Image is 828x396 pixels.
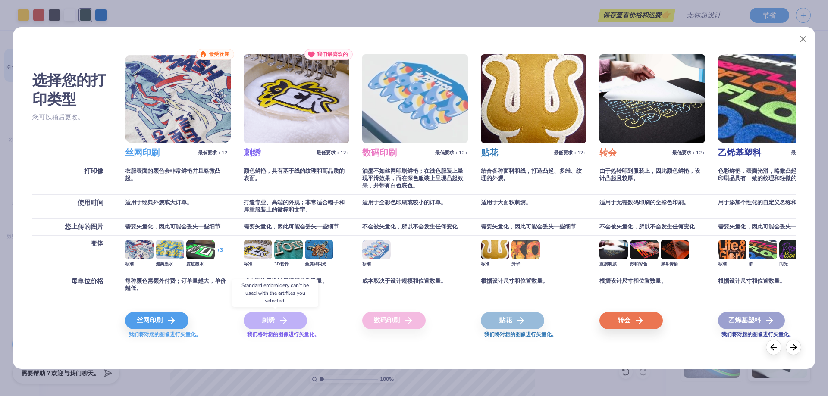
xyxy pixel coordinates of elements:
[718,147,761,159] font: 乙烯基塑料
[244,223,339,231] font: 需要矢量化，因此可能会丢失一些细节
[198,150,231,156] font: 最低要求：12+
[481,261,489,267] font: 标准
[125,167,220,182] font: 衣服表面的颜色会非常鲜艳并且略微凸起。
[499,316,512,324] font: 贴花
[721,331,794,338] font: 我们将对您的图像进行矢量化。
[672,150,705,156] font: 最低要求：12+
[374,316,400,324] font: 数码印刷
[484,331,557,338] font: 我们将对您的图像进行矢量化。
[599,277,667,285] font: 根据设计尺寸和位置数量。
[481,223,576,231] font: 需要矢量化，因此可能会丢失一些细节
[217,246,220,253] font: +
[795,31,812,47] button: 关闭
[244,240,272,259] img: 标准
[511,261,520,267] font: 升华
[274,261,289,267] font: 3D粉扑
[718,199,813,206] font: 用于添加个性化的自定义名称和数字。
[779,240,808,259] img: 闪光
[32,71,106,109] font: 选择您的打印类型
[244,199,345,214] font: 打造专业、高端的外观；非常适合帽子和厚重服装上的徽标和文字。
[91,239,103,248] font: 变体
[661,240,689,259] img: 屏幕传输
[362,261,371,267] font: 标准
[718,223,813,231] font: 需要矢量化，因此可能会丢失一些细节
[186,240,215,259] img: 霓虹墨水
[244,261,252,267] font: 标准
[65,222,103,231] font: 您上传的图片
[749,261,753,267] font: 群
[779,261,788,267] font: 闪光
[599,199,689,206] font: 适用于无需数码印刷的全彩色印刷。
[156,261,173,267] font: 泡芙墨水
[362,240,391,259] img: 标准
[125,261,134,267] font: 标准
[220,246,223,253] font: 3
[481,199,531,206] font: 适用于大面积刺绣。
[186,261,204,267] font: 霓虹墨水
[362,277,446,285] font: 成本取决于设计规模和位置数量。
[554,150,586,156] font: 最低要求：12+
[481,167,582,182] font: 结合各种面料和线，打造凸起、多维、纹理的外观。
[244,54,349,143] img: 刺绣
[125,277,226,292] font: 每种颜色需额外付费；订单量越大，单价越低。
[362,147,397,159] font: 数码印刷
[156,240,184,259] img: 泡芙墨水
[599,54,705,143] img: 转会
[481,277,548,285] font: 根据设计尺寸和位置数量。
[718,240,746,259] img: 标准
[749,240,777,259] img: 群
[78,198,103,207] font: 使用时间
[247,331,320,338] font: 我们将对您的图像进行矢量化。
[262,316,275,324] font: 刺绣
[125,240,154,259] img: 标准
[137,316,163,324] font: 丝网印刷
[718,261,727,267] font: 标准
[125,54,231,143] img: 丝网印刷
[599,223,695,231] font: 不会被矢量化，所以不会发生任何变化
[232,279,318,307] div: Standard embroidery can’t be used with the art files you selected.
[618,316,630,324] font: 转会
[791,150,824,156] font: 最低要求：12+
[718,277,785,285] font: 根据设计尺寸和位置数量。
[84,167,103,175] font: 打印像
[728,316,761,324] font: 乙烯基塑料
[362,223,458,231] font: 不会被矢量化，所以不会发生任何变化
[362,167,463,190] font: 油墨不如丝网印刷鲜艳；在浅色服装上呈现平滑效果，而在深色服装上呈现凸起效果，并带有白色底色。
[129,331,201,338] font: 我们将对您的图像进行矢量化。
[274,240,303,259] img: 3D粉扑
[317,51,348,58] font: 我们最喜欢的
[630,261,647,267] font: 苏帕彩色
[244,147,261,159] font: 刺绣
[305,240,333,259] img: 金属和闪光
[599,167,700,182] font: 由于热转印到服装上，因此颜色鲜艳，设计凸起且较厚。
[125,199,192,206] font: 适用于经典外观或大订单。
[362,54,468,143] img: 数码印刷
[718,54,824,143] img: 乙烯基塑料
[32,113,84,122] font: 您可以稍后更改。
[305,261,326,267] font: 金属和闪光
[481,147,498,159] font: 贴花
[661,261,678,267] font: 屏幕传输
[599,147,617,159] font: 转会
[599,240,628,259] img: 直接制膜
[511,240,540,259] img: 升华
[209,51,229,58] font: 最受欢迎
[71,277,103,285] font: 每单位价格
[718,167,819,182] font: 色彩鲜艳，表面光滑，略微凸起；乙烯基印刷品具有一致的纹理和轻微的光泽。
[125,223,220,231] font: 需要矢量化，因此可能会丢失一些细节
[481,240,509,259] img: 标准
[435,150,468,156] font: 最低要求：12+
[362,199,446,206] font: 适用于全彩色印刷或较小的订单。
[317,150,349,156] font: 最低要求：12+
[125,147,160,159] font: 丝网印刷
[599,261,617,267] font: 直接制膜
[481,54,586,143] img: 贴花
[244,167,345,182] font: 颜色鲜艳，具有基于线的纹理和高品质的表面。
[630,240,659,259] img: 苏帕彩色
